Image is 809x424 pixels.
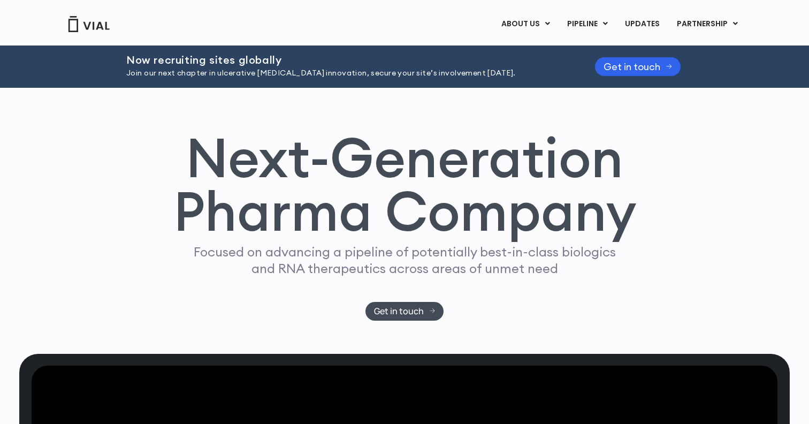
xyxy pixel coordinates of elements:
[189,244,620,277] p: Focused on advancing a pipeline of potentially best-in-class biologics and RNA therapeutics acros...
[126,67,568,79] p: Join our next chapter in ulcerative [MEDICAL_DATA] innovation, secure your site’s involvement [DA...
[668,15,746,33] a: PARTNERSHIPMenu Toggle
[173,131,636,239] h1: Next-Generation Pharma Company
[126,54,568,66] h2: Now recruiting sites globally
[493,15,558,33] a: ABOUT USMenu Toggle
[604,63,660,71] span: Get in touch
[374,307,424,315] span: Get in touch
[67,16,110,32] img: Vial Logo
[616,15,668,33] a: UPDATES
[559,15,616,33] a: PIPELINEMenu Toggle
[365,302,444,321] a: Get in touch
[595,57,681,76] a: Get in touch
